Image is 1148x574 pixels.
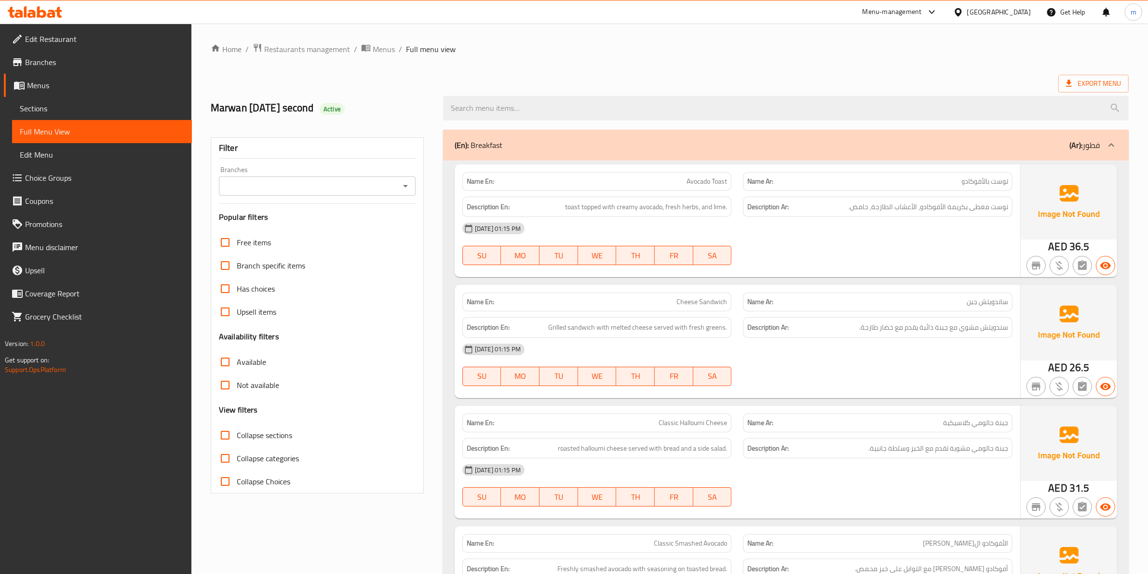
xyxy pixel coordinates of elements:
[211,43,242,55] a: Home
[697,249,728,263] span: SA
[967,7,1031,17] div: [GEOGRAPHIC_DATA]
[467,297,494,307] strong: Name En:
[462,487,501,507] button: SU
[373,43,395,55] span: Menus
[1050,497,1069,517] button: Purchased item
[237,453,299,464] span: Collapse categories
[747,538,773,548] strong: Name Ar:
[1021,164,1117,240] img: Ae5nvW7+0k+MAAAAAElFTkSuQmCC
[219,138,416,159] div: Filter
[354,43,357,55] li: /
[12,120,192,143] a: Full Menu View
[747,442,789,454] strong: Description Ar:
[1066,78,1121,90] span: Export Menu
[693,246,732,265] button: SA
[237,283,275,294] span: Has choices
[1096,497,1115,517] button: Available
[923,538,1008,548] span: الأفوكادو ال[PERSON_NAME]
[237,260,305,271] span: Branch specific items
[697,490,728,504] span: SA
[620,490,651,504] span: TH
[1026,497,1046,517] button: Not branch specific item
[543,369,574,383] span: TU
[943,418,1008,428] span: جبنة حالومي كلاسيكية
[868,442,1008,454] span: جبنة حالومي مشوية تقدم مع الخبز وسلطة جانبية.
[25,33,184,45] span: Edit Restaurant
[1021,406,1117,481] img: Ae5nvW7+0k+MAAAAAElFTkSuQmCC
[1048,237,1067,256] span: AED
[687,176,727,187] span: Avocado Toast
[1096,256,1115,275] button: Available
[655,367,693,386] button: FR
[467,490,498,504] span: SU
[237,379,279,391] span: Not available
[406,43,456,55] span: Full menu view
[467,249,498,263] span: SU
[25,241,184,253] span: Menu disclaimer
[462,367,501,386] button: SU
[5,363,66,376] a: Support.OpsPlatform
[467,442,510,454] strong: Description En:
[237,237,271,248] span: Free items
[25,311,184,322] span: Grocery Checklist
[237,356,266,368] span: Available
[467,538,494,548] strong: Name En:
[693,487,732,507] button: SA
[5,354,49,366] span: Get support on:
[501,367,540,386] button: MO
[582,249,613,263] span: WE
[455,139,502,151] p: Breakfast
[467,176,494,187] strong: Name En:
[245,43,249,55] li: /
[1050,256,1069,275] button: Purchased item
[747,297,773,307] strong: Name Ar:
[1050,377,1069,396] button: Purchased item
[616,246,655,265] button: TH
[4,236,192,259] a: Menu disclaimer
[543,249,574,263] span: TU
[467,321,510,334] strong: Description En:
[399,43,402,55] li: /
[863,6,922,18] div: Menu-management
[654,538,727,548] span: Classic Smashed Avocado
[697,369,728,383] span: SA
[1069,237,1090,256] span: 36.5
[4,51,192,74] a: Branches
[747,201,789,213] strong: Description Ar:
[1069,139,1100,151] p: فطور
[25,195,184,207] span: Coupons
[471,224,525,233] span: [DATE] 01:15 PM
[219,331,279,342] h3: Availability filters
[4,282,192,305] a: Coverage Report
[747,418,773,428] strong: Name Ar:
[540,246,578,265] button: TU
[1073,377,1092,396] button: Not has choices
[543,490,574,504] span: TU
[219,212,416,223] h3: Popular filters
[25,218,184,230] span: Promotions
[505,249,536,263] span: MO
[505,490,536,504] span: MO
[211,101,432,115] h2: Marwan [DATE] second
[20,126,184,137] span: Full Menu View
[4,305,192,328] a: Grocery Checklist
[443,96,1129,120] input: search
[25,56,184,68] span: Branches
[849,201,1008,213] span: توست مغطى بكريمة الأفوكادو، الأعشاب الطازجة، حامض.
[25,288,184,299] span: Coverage Report
[1026,377,1046,396] button: Not branch specific item
[1048,479,1067,497] span: AED
[578,367,617,386] button: WE
[20,103,184,114] span: Sections
[1021,285,1117,360] img: Ae5nvW7+0k+MAAAAAElFTkSuQmCC
[25,265,184,276] span: Upsell
[1073,256,1092,275] button: Not has choices
[1069,358,1090,377] span: 26.5
[1058,75,1129,93] span: Export Menu
[467,418,494,428] strong: Name En:
[5,337,28,350] span: Version:
[578,487,617,507] button: WE
[237,306,276,318] span: Upsell items
[455,138,469,152] b: (En):
[1131,7,1136,17] span: m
